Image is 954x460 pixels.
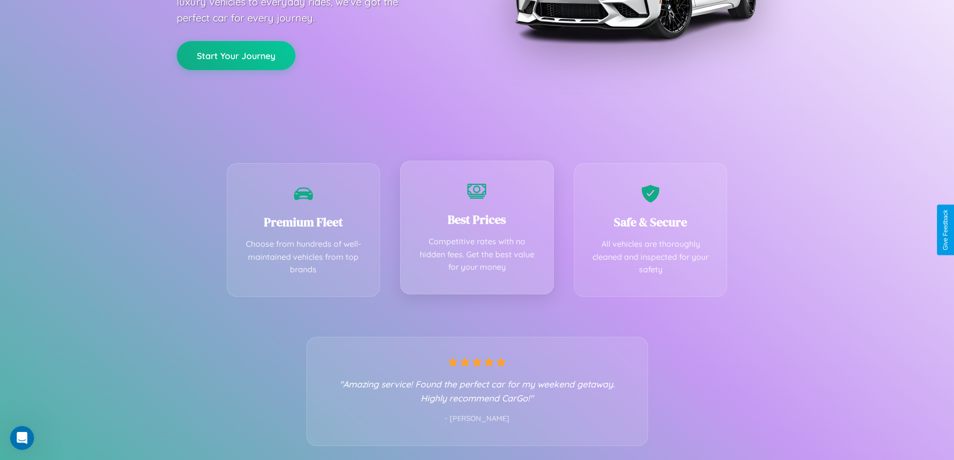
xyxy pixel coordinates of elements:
h3: Premium Fleet [242,214,365,230]
p: Competitive rates with no hidden fees. Get the best value for your money [416,235,538,274]
p: - [PERSON_NAME] [327,412,627,425]
p: Choose from hundreds of well-maintained vehicles from top brands [242,238,365,276]
p: All vehicles are thoroughly cleaned and inspected for your safety [589,238,712,276]
div: Give Feedback [942,210,949,250]
p: "Amazing service! Found the perfect car for my weekend getaway. Highly recommend CarGo!" [327,377,627,405]
iframe: Intercom live chat [10,426,34,450]
h3: Safe & Secure [589,214,712,230]
h3: Best Prices [416,211,538,228]
button: Start Your Journey [177,41,295,70]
